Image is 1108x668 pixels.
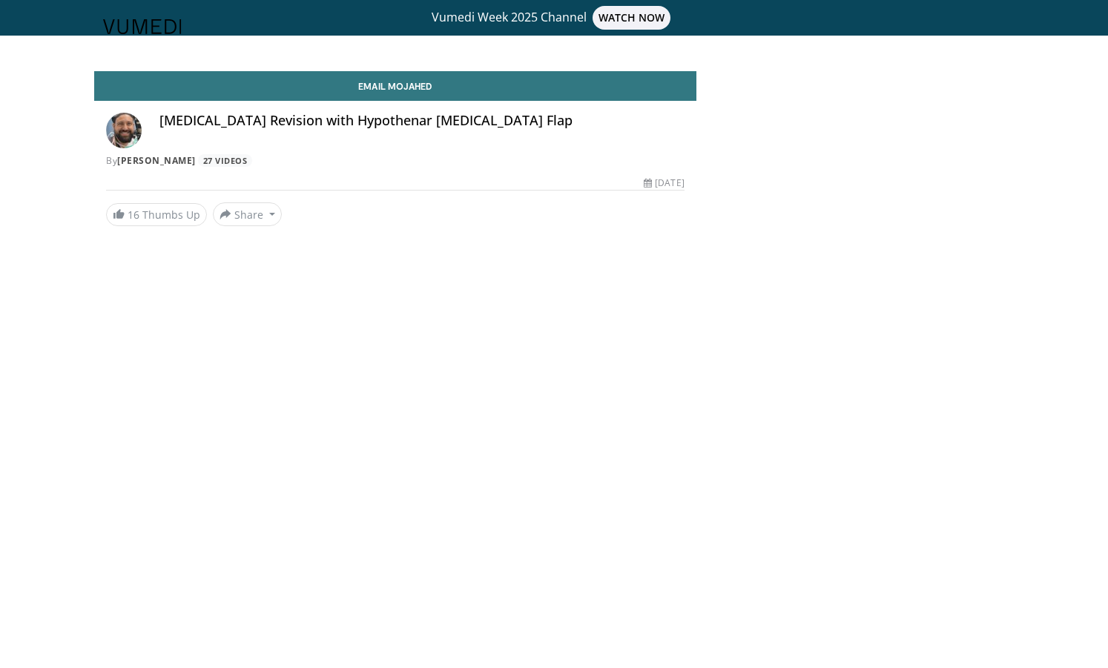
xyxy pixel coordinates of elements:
div: By [106,154,685,168]
h4: [MEDICAL_DATA] Revision with Hypothenar [MEDICAL_DATA] Flap [159,113,685,129]
a: 16 Thumbs Up [106,203,207,226]
div: [DATE] [644,176,684,190]
button: Share [213,202,282,226]
img: Avatar [106,113,142,148]
img: VuMedi Logo [103,19,182,34]
a: Email Mojahed [94,71,696,101]
a: [PERSON_NAME] [117,154,196,167]
a: 27 Videos [198,154,252,167]
span: 16 [128,208,139,222]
